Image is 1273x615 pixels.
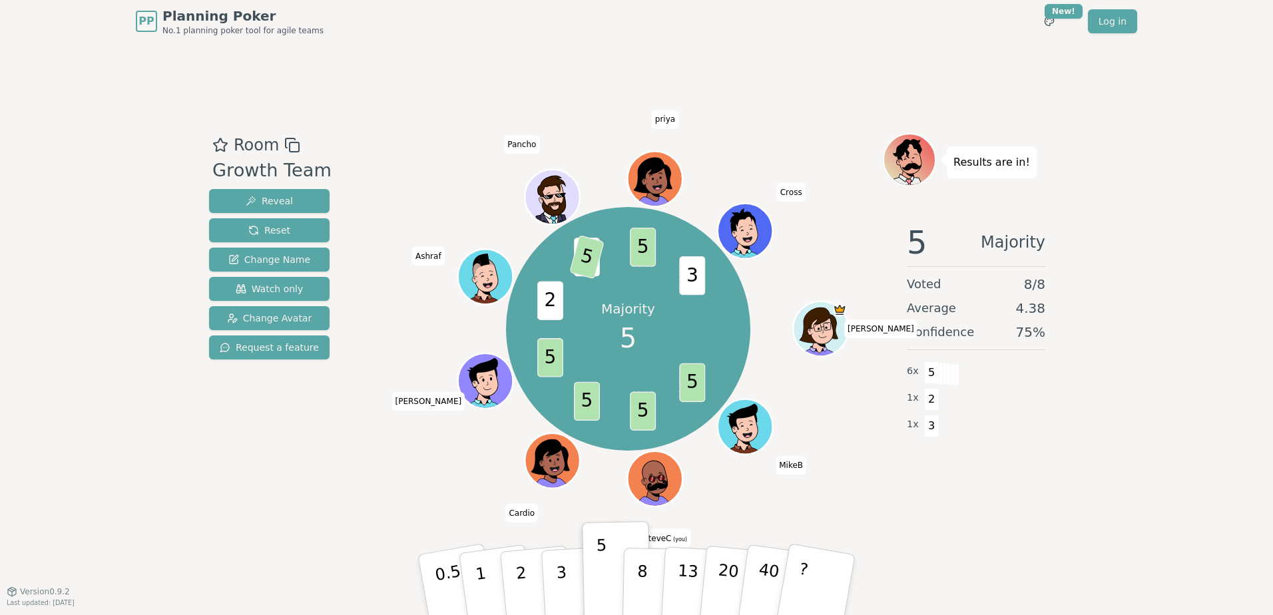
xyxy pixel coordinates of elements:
[953,153,1030,172] p: Results are in!
[227,311,312,325] span: Change Avatar
[574,381,600,420] span: 5
[236,282,304,296] span: Watch only
[679,256,705,294] span: 3
[20,586,70,597] span: Version 0.9.2
[391,392,465,411] span: Click to change your name
[1024,275,1045,294] span: 8 / 8
[630,228,656,266] span: 5
[7,599,75,606] span: Last updated: [DATE]
[671,536,687,542] span: (you)
[248,224,290,237] span: Reset
[597,536,608,608] p: 5
[1015,299,1045,317] span: 4.38
[228,253,310,266] span: Change Name
[832,303,846,317] span: Ansley is the host
[209,189,330,213] button: Reveal
[162,7,324,25] span: Planning Poker
[569,235,605,279] span: 5
[844,319,917,338] span: Click to change your name
[924,415,939,437] span: 3
[209,306,330,330] button: Change Avatar
[1088,9,1137,33] a: Log in
[640,529,690,548] span: Click to change your name
[601,300,655,318] p: Majority
[209,335,330,359] button: Request a feature
[630,391,656,430] span: 5
[907,275,941,294] span: Voted
[981,226,1045,258] span: Majority
[776,456,806,475] span: Click to change your name
[412,247,445,266] span: Click to change your name
[212,157,332,184] div: Growth Team
[924,361,939,384] span: 5
[209,218,330,242] button: Reset
[209,248,330,272] button: Change Name
[212,133,228,157] button: Add as favourite
[679,363,705,401] span: 5
[1016,323,1045,341] span: 75 %
[777,183,806,202] span: Click to change your name
[504,135,539,154] span: Click to change your name
[7,586,70,597] button: Version0.9.2
[138,13,154,29] span: PP
[246,194,293,208] span: Reveal
[162,25,324,36] span: No.1 planning poker tool for agile teams
[629,453,680,505] button: Click to change your avatar
[652,110,678,128] span: Click to change your name
[234,133,279,157] span: Room
[209,277,330,301] button: Watch only
[1037,9,1061,33] button: New!
[136,7,324,36] a: PPPlanning PokerNo.1 planning poker tool for agile teams
[907,299,956,317] span: Average
[907,323,974,341] span: Confidence
[220,341,319,354] span: Request a feature
[924,388,939,411] span: 2
[907,391,919,405] span: 1 x
[537,281,563,319] span: 2
[537,338,563,377] span: 5
[907,364,919,379] span: 6 x
[907,226,927,258] span: 5
[505,504,538,522] span: Click to change your name
[1045,4,1083,19] div: New!
[620,318,636,358] span: 5
[907,417,919,432] span: 1 x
